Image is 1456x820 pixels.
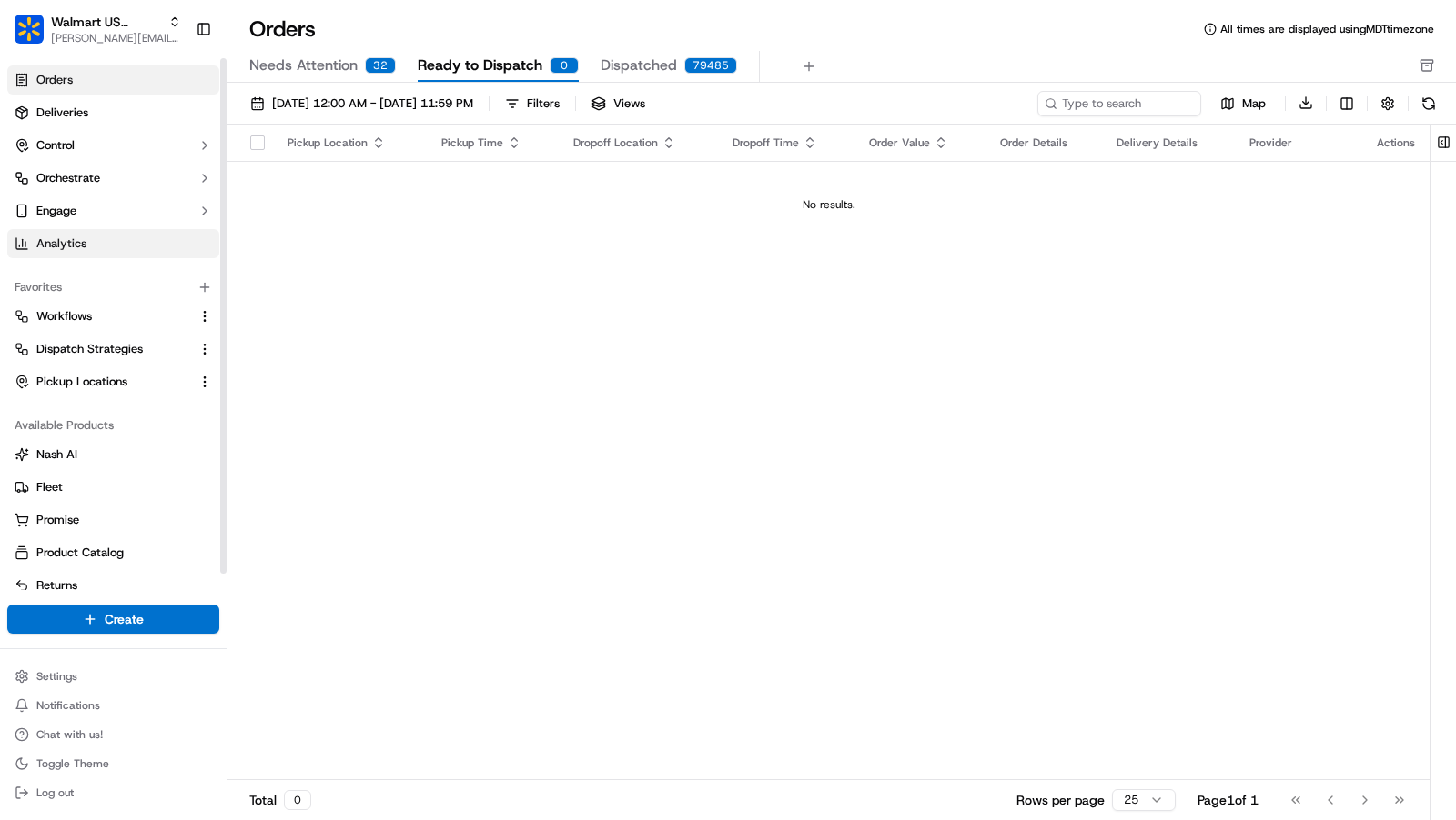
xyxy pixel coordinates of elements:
span: All times are displayed using MDT timezone [1220,22,1434,36]
a: Deliveries [7,98,219,127]
span: Needs Attention [249,55,358,76]
p: Welcome 👋 [18,72,331,101]
div: Favorites [7,273,219,302]
div: Filters [527,95,560,112]
span: Create [105,610,144,628]
h1: Orders [249,15,316,44]
a: Nash AI [15,446,212,463]
span: unihopllc [56,281,106,295]
span: [PERSON_NAME] [56,330,147,345]
span: Workflows [36,308,92,325]
button: Returns [7,571,219,600]
button: Nash AI [7,440,219,469]
button: Fleet [7,473,219,502]
span: API Documentation [172,405,292,424]
div: Past conversations [18,235,122,250]
a: 📗Knowledge Base [11,398,147,431]
div: No results. [235,197,1422,212]
span: Views [613,95,645,112]
div: Dropoff Location [573,135,703,150]
div: Provider [1249,135,1348,150]
button: See all [282,232,331,254]
button: Pickup Locations [7,367,219,396]
div: Page 1 of 1 [1198,791,1259,809]
span: Dispatch Strategies [36,341,143,357]
div: Actions [1377,135,1415,150]
button: Views [583,91,653,116]
span: Dispatched [601,55,677,76]
div: Order Value [869,135,971,150]
span: Toggle Theme [36,756,109,771]
div: Pickup Location [288,135,412,150]
button: Walmart US StoresWalmart US Stores[PERSON_NAME][EMAIL_ADDRESS][DOMAIN_NAME] [7,7,188,51]
img: 1736555255976-a54dd68f-1ca7-489b-9aae-adbdc363a1c4 [18,173,51,205]
div: Pickup Time [441,135,544,150]
div: 32 [365,57,396,74]
span: Fleet [36,479,63,495]
img: Walmart US Stores [15,15,44,44]
span: Ready to Dispatch [418,55,542,76]
a: Orders [7,65,219,95]
div: Available Products [7,411,219,440]
a: Returns [15,577,212,594]
div: 💻 [154,407,168,422]
button: Walmart US Stores [51,13,161,31]
button: Map [1208,93,1278,115]
a: Dispatch Strategies [15,341,190,357]
a: Powered byPylon [128,449,220,464]
span: Orchestrate [36,170,100,186]
a: Analytics [7,229,219,258]
span: Settings [36,669,77,684]
span: Returns [36,577,77,594]
img: 5e9a9d7314ff4150bce227a61376b483.jpg [38,173,71,205]
div: 0 [550,57,579,74]
a: Promise [15,512,212,528]
button: Log out [7,780,219,805]
p: Rows per page [1016,791,1105,809]
button: Refresh [1416,91,1441,116]
button: Filters [497,91,568,116]
button: Product Catalog [7,538,219,567]
div: Total [249,790,311,810]
a: Fleet [15,479,212,495]
span: [DATE] [119,281,157,295]
span: Promise [36,512,79,528]
img: unihopllc [18,264,47,293]
span: Pickup Locations [36,374,127,390]
span: Chat with us! [36,727,103,742]
button: [PERSON_NAME][EMAIL_ADDRESS][DOMAIN_NAME] [51,31,181,45]
button: Control [7,131,219,160]
a: 💻API Documentation [147,398,299,431]
img: Nash [18,17,55,54]
button: [DATE] 12:00 AM - [DATE] 11:59 PM [242,91,481,116]
span: Notifications [36,698,100,713]
div: Dropoff Time [733,135,841,150]
span: [DATE] [161,330,198,345]
span: Map [1242,95,1266,112]
span: Analytics [36,235,86,252]
span: Deliveries [36,105,88,121]
button: Chat with us! [7,722,219,747]
input: Got a question? Start typing here... [47,116,328,135]
a: Product Catalog [15,545,212,561]
div: We're available if you need us! [82,191,250,205]
a: Workflows [15,308,190,325]
span: Nash AI [36,446,77,463]
span: Engage [36,203,76,219]
span: Control [36,137,75,154]
button: Dispatch Strategies [7,335,219,364]
span: Product Catalog [36,545,124,561]
span: Orders [36,72,73,88]
span: • [151,330,157,345]
span: Log out [36,785,74,800]
div: 📗 [18,407,33,422]
button: Start new chat [309,178,331,200]
button: Orchestrate [7,164,219,193]
button: Settings [7,664,219,689]
div: Delivery Details [1117,135,1220,150]
span: [DATE] 12:00 AM - [DATE] 11:59 PM [272,95,473,112]
input: Type to search [1037,91,1201,116]
span: Knowledge Base [36,405,139,424]
div: Order Details [1000,135,1087,150]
